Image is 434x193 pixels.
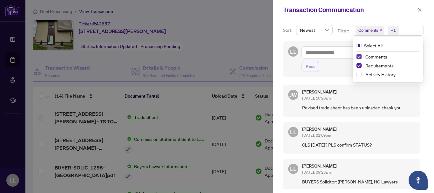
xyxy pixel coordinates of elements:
div: Transaction Communication [283,5,416,15]
button: Post [302,61,319,72]
span: JW [289,90,297,99]
div: +1 [391,27,396,33]
p: Filter: [338,27,350,34]
span: Activity History [365,72,396,77]
span: Activity History [363,71,419,78]
span: CLS [DATE]? PLS confirm STATUS? [302,141,415,148]
span: Comments [363,53,419,60]
span: Select Requirements [356,63,362,68]
span: close [417,8,422,12]
span: Newest [300,25,329,35]
span: close [379,29,383,32]
span: [DATE], 09:23am [302,170,331,175]
span: Requirements [363,62,419,69]
span: LL [290,47,296,56]
span: Select All [362,42,385,49]
span: Select Comments [356,54,362,59]
span: Comments [358,27,378,33]
span: Requirements [365,63,394,68]
span: Revised trade sheet has been uploaded, thank you. [302,104,415,111]
h5: [PERSON_NAME] [302,127,336,131]
span: Comments [365,54,387,59]
h5: [PERSON_NAME] [302,164,336,168]
span: Comments [356,26,384,35]
span: [DATE], 01:09pm [302,133,331,138]
button: Open asap [409,171,428,190]
span: BUYERS Solicitor: [PERSON_NAME], HG Lawyers [302,178,415,185]
span: LL [290,164,296,173]
p: Sort: [283,27,294,34]
span: [DATE], 10:28am [302,96,331,100]
h5: [PERSON_NAME] [302,90,336,94]
span: LL [290,128,296,136]
span: Select Activity History [356,72,362,77]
